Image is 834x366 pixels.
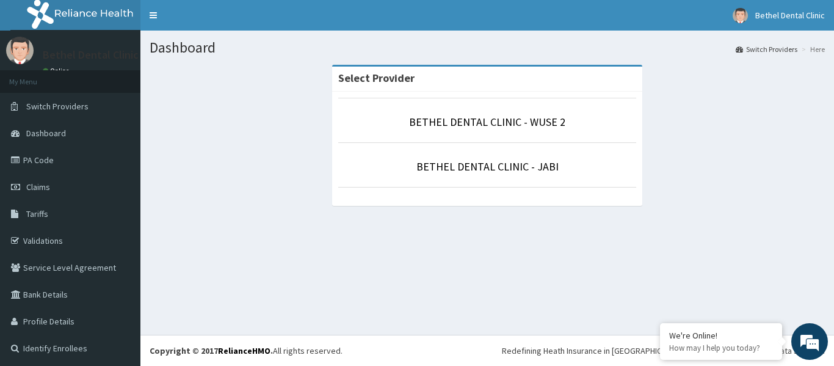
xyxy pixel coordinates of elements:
span: Claims [26,181,50,192]
span: Bethel Dental Clinic [755,10,825,21]
p: How may I help you today? [669,343,773,353]
a: RelianceHMO [218,345,270,356]
a: BETHEL DENTAL CLINIC - JABI [416,159,559,174]
strong: Copyright © 2017 . [150,345,273,356]
div: Redefining Heath Insurance in [GEOGRAPHIC_DATA] using Telemedicine and Data Science! [502,345,825,357]
a: Switch Providers [736,44,797,54]
h1: Dashboard [150,40,825,56]
li: Here [799,44,825,54]
img: User Image [6,37,34,64]
img: User Image [733,8,748,23]
a: BETHEL DENTAL CLINIC - WUSE 2 [409,115,565,129]
div: We're Online! [669,330,773,341]
strong: Select Provider [338,71,415,85]
span: Tariffs [26,208,48,219]
span: Dashboard [26,128,66,139]
p: Bethel Dental Clinic [43,49,139,60]
a: Online [43,67,72,75]
footer: All rights reserved. [140,335,834,366]
span: Switch Providers [26,101,89,112]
